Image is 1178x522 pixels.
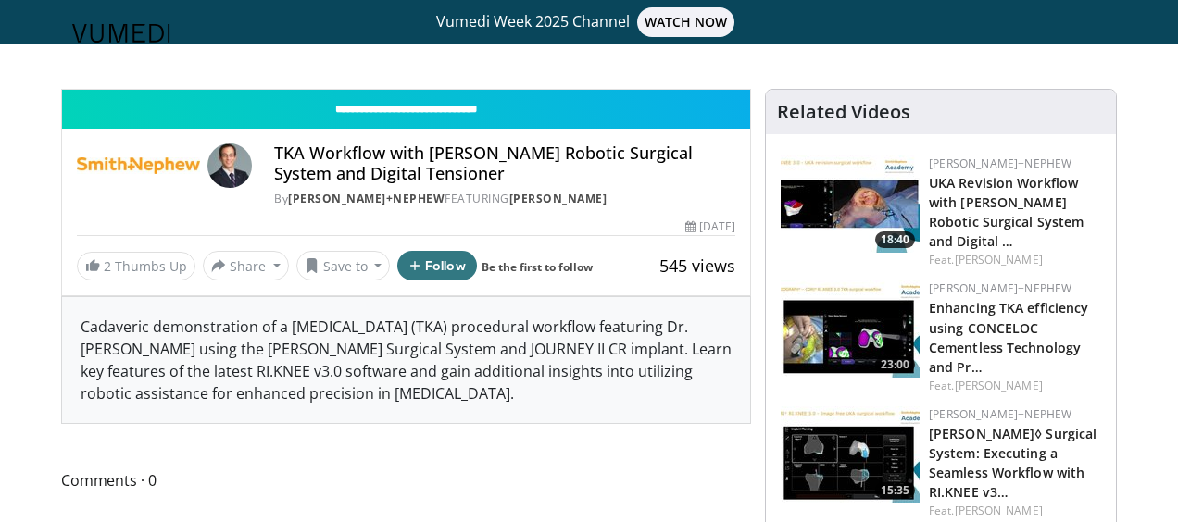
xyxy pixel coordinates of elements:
[685,218,735,235] div: [DATE]
[62,297,750,423] div: Cadaveric demonstration of a [MEDICAL_DATA] (TKA) procedural workflow featuring Dr. [PERSON_NAME]...
[929,299,1088,375] a: Enhancing TKA efficiency using CONCELOC Cementless Technology and Pr…
[875,356,915,373] span: 23:00
[61,468,751,492] span: Comments 0
[929,406,1071,422] a: [PERSON_NAME]+Nephew
[929,252,1101,268] div: Feat.
[509,191,608,206] a: [PERSON_NAME]
[929,425,1097,501] a: [PERSON_NAME]◊ Surgical System: Executing a Seamless Workflow with RI.KNEE v3…
[929,172,1101,250] h3: UKA Revision Workflow with CORI Robotic Surgical System and Digital Tensioner
[875,231,915,248] span: 18:40
[77,252,195,280] a: 2 Thumbs Up
[929,155,1071,171] a: [PERSON_NAME]+Nephew
[955,252,1043,267] a: [PERSON_NAME]
[104,257,111,275] span: 2
[781,406,920,503] a: 15:35
[203,251,289,280] button: Share
[207,143,252,188] img: Avatar
[274,191,735,207] div: By FEATURING
[955,503,1043,518] a: [PERSON_NAME]
[929,503,1101,519] div: Feat.
[77,143,200,188] img: Smith+Nephew
[929,423,1101,501] h3: CORI◊ Surgical System: Executing a Seamless Workflow with RI.KNEE v3.0 and the Digital Tensioner ...
[72,24,170,43] img: VuMedi Logo
[781,155,920,253] a: 18:40
[955,378,1043,393] a: [PERSON_NAME]
[274,143,735,183] h4: TKA Workflow with [PERSON_NAME] Robotic Surgical System and Digital Tensioner
[777,101,910,123] h4: Related Videos
[781,155,920,253] img: 02205603-5ba6-4c11-9b25-5721b1ef82fa.150x105_q85_crop-smart_upscale.jpg
[397,251,477,280] button: Follow
[781,406,920,503] img: 50c97ff3-26b0-43aa-adeb-5f1249a916fc.150x105_q85_crop-smart_upscale.jpg
[288,191,445,206] a: [PERSON_NAME]+Nephew
[781,280,920,378] a: 23:00
[929,280,1071,296] a: [PERSON_NAME]+Nephew
[659,255,735,277] span: 545 views
[929,174,1084,250] a: UKA Revision Workflow with [PERSON_NAME] Robotic Surgical System and Digital …
[875,482,915,499] span: 15:35
[929,378,1101,394] div: Feat.
[482,259,593,275] a: Be the first to follow
[929,297,1101,375] h3: Enhancing TKA efficiency using CONCELOC Cementless Technology and Pre-op Planning with the CORI S...
[781,280,920,378] img: cad15a82-7a4e-4d99-8f10-ac9ee335d8e8.150x105_q85_crop-smart_upscale.jpg
[296,251,391,280] button: Save to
